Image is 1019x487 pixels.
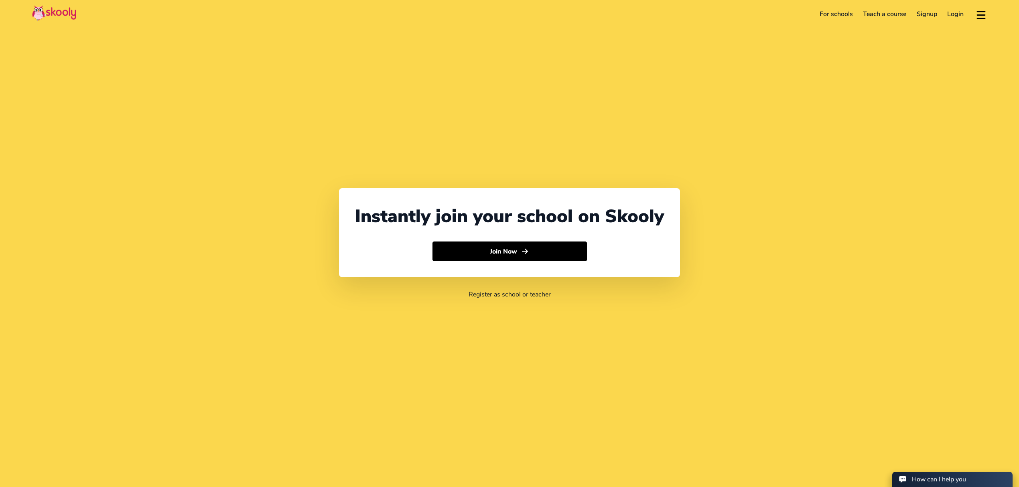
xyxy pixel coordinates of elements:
ion-icon: arrow forward outline [521,247,529,256]
img: Skooly [32,5,76,21]
a: Login [942,8,969,20]
button: menu outline [975,8,987,21]
a: Teach a course [858,8,911,20]
button: Join Nowarrow forward outline [432,241,587,262]
a: Register as school or teacher [469,290,551,299]
a: Signup [911,8,942,20]
div: Instantly join your school on Skooly [355,204,664,229]
a: For schools [814,8,858,20]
